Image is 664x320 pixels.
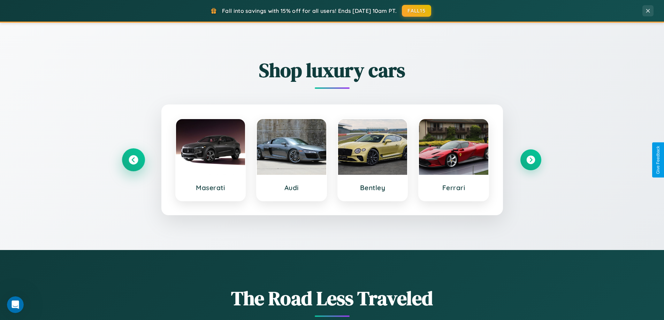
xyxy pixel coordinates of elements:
[123,285,541,312] h1: The Road Less Traveled
[656,146,661,174] div: Give Feedback
[183,184,238,192] h3: Maserati
[345,184,400,192] h3: Bentley
[7,296,24,313] iframe: Intercom live chat
[123,57,541,84] h2: Shop luxury cars
[222,7,397,14] span: Fall into savings with 15% off for all users! Ends [DATE] 10am PT.
[264,184,319,192] h3: Audi
[402,5,431,17] button: FALL15
[426,184,481,192] h3: Ferrari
